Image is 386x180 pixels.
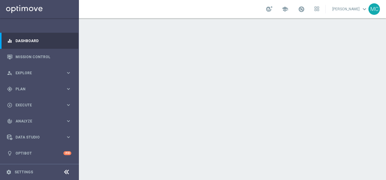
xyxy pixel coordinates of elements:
i: track_changes [7,118,12,124]
span: Analyze [15,119,66,123]
span: Plan [15,87,66,91]
i: settings [6,169,12,175]
div: Analyze [7,118,66,124]
button: Mission Control [7,55,72,59]
div: Mission Control [7,49,71,65]
i: keyboard_arrow_right [66,70,71,76]
span: keyboard_arrow_down [361,6,368,12]
i: keyboard_arrow_right [66,86,71,92]
span: school [282,6,288,12]
span: Data Studio [15,135,66,139]
button: equalizer Dashboard [7,38,72,43]
a: [PERSON_NAME]keyboard_arrow_down [332,5,368,14]
i: equalizer [7,38,12,44]
div: Explore [7,70,66,76]
a: Dashboard [15,33,71,49]
a: Optibot [15,145,63,161]
div: Data Studio [7,135,66,140]
div: Dashboard [7,33,71,49]
button: track_changes Analyze keyboard_arrow_right [7,119,72,124]
a: Settings [15,170,33,174]
div: MC [368,3,380,15]
span: Execute [15,103,66,107]
a: Mission Control [15,49,71,65]
i: gps_fixed [7,86,12,92]
i: play_circle_outline [7,102,12,108]
i: person_search [7,70,12,76]
i: lightbulb [7,151,12,156]
button: Data Studio keyboard_arrow_right [7,135,72,140]
div: Execute [7,102,66,108]
button: play_circle_outline Execute keyboard_arrow_right [7,103,72,108]
div: Plan [7,86,66,92]
div: +10 [63,151,71,155]
i: keyboard_arrow_right [66,134,71,140]
div: Optibot [7,145,71,161]
i: keyboard_arrow_right [66,102,71,108]
button: person_search Explore keyboard_arrow_right [7,71,72,75]
span: Explore [15,71,66,75]
button: lightbulb Optibot +10 [7,151,72,156]
button: gps_fixed Plan keyboard_arrow_right [7,87,72,92]
i: keyboard_arrow_right [66,118,71,124]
